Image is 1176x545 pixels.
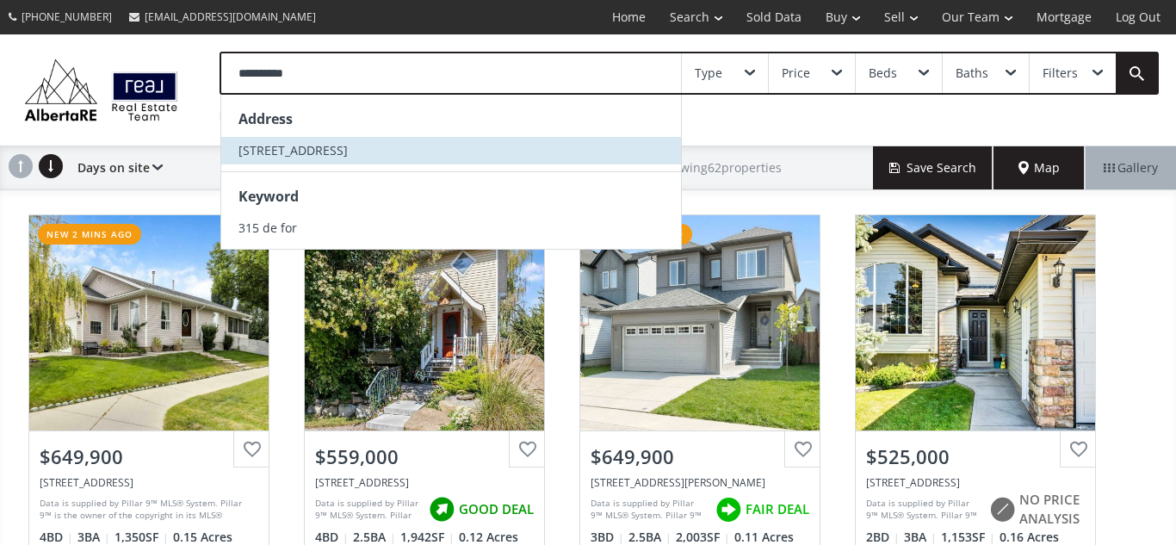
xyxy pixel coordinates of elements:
[424,492,459,527] img: rating icon
[711,492,746,527] img: rating icon
[121,1,325,33] a: [EMAIL_ADDRESS][DOMAIN_NAME]
[956,67,988,79] div: Baths
[315,475,534,490] div: 728 9 Avenue SE, High River, AB T1V 1K5
[1085,146,1176,189] div: Gallery
[985,492,1019,527] img: rating icon
[782,67,810,79] div: Price
[40,475,258,490] div: 701 19 Street SE, High River, AB T1V 1T1
[220,103,415,128] div: High River, [GEOGRAPHIC_DATA]
[1104,159,1158,177] span: Gallery
[1018,159,1060,177] span: Map
[591,475,809,490] div: 1708 Montgomery Gate SE, High River, AB T1V0H6
[869,67,897,79] div: Beds
[238,187,299,206] strong: Keyword
[591,497,707,523] div: Data is supplied by Pillar 9™ MLS® System. Pillar 9™ is the owner of the copyright in its MLS® Sy...
[315,443,534,470] div: $559,000
[1019,491,1085,528] span: NO PRICE ANALYSIS
[22,9,112,24] span: [PHONE_NUMBER]
[1043,67,1078,79] div: Filters
[69,146,163,189] div: Days on site
[746,500,809,518] span: FAIR DEAL
[40,443,258,470] div: $649,900
[315,497,420,523] div: Data is supplied by Pillar 9™ MLS® System. Pillar 9™ is the owner of the copyright in its MLS® Sy...
[238,142,348,158] span: [STREET_ADDRESS]
[695,67,722,79] div: Type
[591,443,809,470] div: $649,900
[659,161,782,174] h2: Showing 62 properties
[873,146,993,189] button: Save Search
[238,109,293,128] strong: Address
[238,220,297,236] span: 315 de for
[866,497,981,523] div: Data is supplied by Pillar 9™ MLS® System. Pillar 9™ is the owner of the copyright in its MLS® Sy...
[993,146,1085,189] div: Map
[459,500,534,518] span: GOOD DEAL
[17,55,185,125] img: Logo
[145,9,316,24] span: [EMAIL_ADDRESS][DOMAIN_NAME]
[866,475,1085,490] div: 20 High Ridge Crescent NW, High River, AB T1V1X7
[40,497,254,523] div: Data is supplied by Pillar 9™ MLS® System. Pillar 9™ is the owner of the copyright in its MLS® Sy...
[866,443,1085,470] div: $525,000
